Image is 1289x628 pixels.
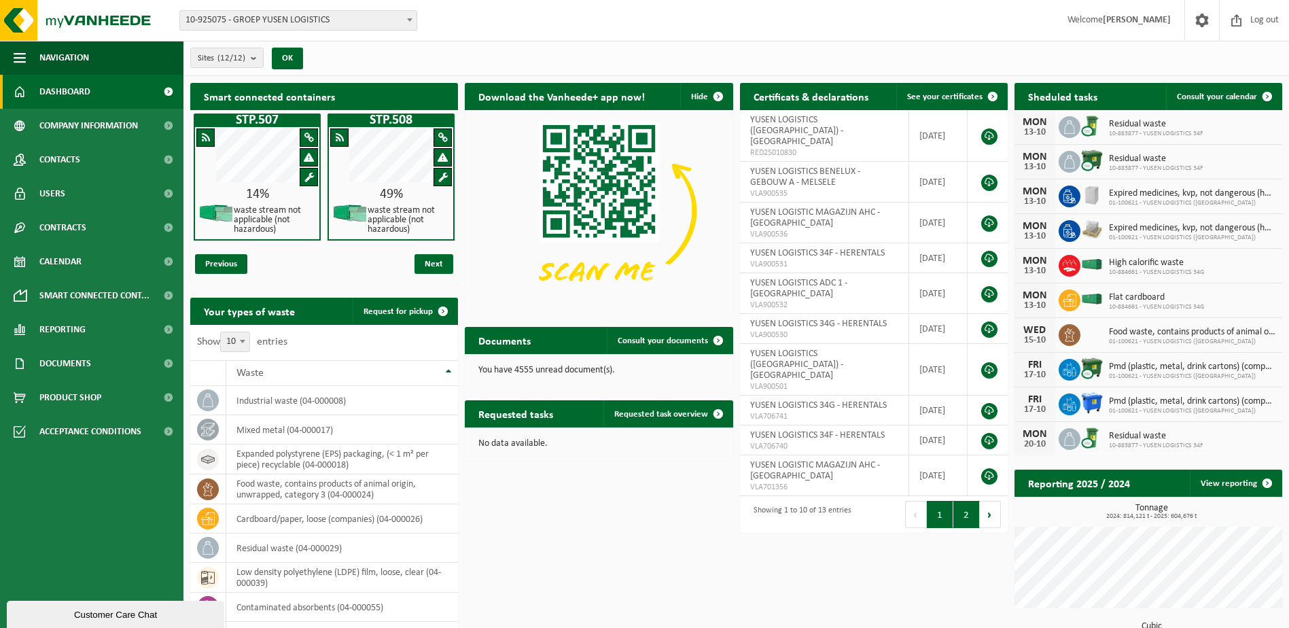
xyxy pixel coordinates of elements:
[750,411,898,422] span: VLA706741
[226,444,458,474] td: expanded polystyrene (EPS) packaging, (< 1 m² per piece) recyclable (04-000018)
[750,460,880,481] span: YUSEN LOGISTIC MAGAZIJN AHC - [GEOGRAPHIC_DATA]
[1109,199,1275,207] span: 01-100621 - YUSEN LOGISTICS ([GEOGRAPHIC_DATA])
[226,563,458,593] td: low density polyethylene (LDPE) film, loose, clear (04-000039)
[1021,232,1048,241] div: 13-10
[750,381,898,392] span: VLA900501
[1080,258,1103,271] img: HK-XA-40-GN-00
[198,205,232,222] img: HK-XP-30-GN-00
[1109,292,1204,303] span: Flat cardboard
[1021,360,1048,370] div: FRI
[1014,470,1144,496] h2: Reporting 2025 / 2024
[1109,338,1275,346] span: 01-100621 - YUSEN LOGISTICS ([GEOGRAPHIC_DATA])
[1021,405,1048,415] div: 17-10
[1109,154,1203,164] span: Residual waste
[39,347,91,381] span: Documents
[980,501,1001,528] button: Next
[39,177,65,211] span: Users
[353,298,457,325] a: Request for pickup
[465,400,567,427] h2: Requested tasks
[1021,513,1282,520] span: 2024: 814,121 t - 2025: 604,676 t
[750,300,898,311] span: VLA900532
[1109,188,1275,199] span: Expired medicines, kvp, not dangerous (household)
[1021,266,1048,276] div: 13-10
[39,41,89,75] span: Navigation
[1080,391,1103,415] img: WB-1100-HPE-BE-01
[226,504,458,534] td: cardboard/paper, loose (companies) (04-000026)
[907,92,983,101] span: See your certificates
[1109,362,1275,372] span: Pmd (plastic, metal, drink cartons) (companies)
[909,273,968,314] td: [DATE]
[179,10,417,31] span: 10-925075 - GROEP YUSEN LOGISTICS
[1109,431,1203,442] span: Residual waste
[1021,197,1048,207] div: 13-10
[1190,470,1281,497] a: View reporting
[272,48,303,69] button: OK
[1177,92,1257,101] span: Consult your calendar
[39,381,101,415] span: Product Shop
[1109,130,1203,138] span: 10-883877 - YUSEN LOGISTICS 34F
[39,415,141,449] span: Acceptance conditions
[1109,223,1275,234] span: Expired medicines, kvp, not dangerous (household)
[217,54,245,63] count: (12/12)
[691,92,708,101] span: Hide
[368,206,448,234] h4: waste stream not applicable (not hazardous)
[905,501,927,528] button: Previous
[1021,152,1048,162] div: MON
[896,83,1006,110] a: See your certificates
[953,501,980,528] button: 2
[750,330,898,341] span: VLA900530
[1109,268,1204,277] span: 10-884661 - YUSEN LOGISTICS 34G
[226,386,458,415] td: industrial waste (04-000008)
[1080,114,1103,137] img: WB-0240-CU
[909,455,968,496] td: [DATE]
[221,332,249,351] span: 10
[750,115,843,147] span: YUSEN LOGISTICS ([GEOGRAPHIC_DATA]) - [GEOGRAPHIC_DATA]
[909,314,968,344] td: [DATE]
[190,83,458,109] h2: Smart connected containers
[607,327,732,354] a: Consult your documents
[331,114,451,127] h1: STP.508
[680,83,732,110] button: Hide
[332,205,366,222] img: HK-XP-30-GN-00
[1021,221,1048,232] div: MON
[39,313,86,347] span: Reporting
[1021,394,1048,405] div: FRI
[190,298,308,324] h2: Your types of waste
[750,441,898,452] span: VLA706740
[750,319,887,329] span: YUSEN LOGISTICS 34G - HERENTALS
[750,248,885,258] span: YUSEN LOGISTICS 34F - HERENTALS
[1021,429,1048,440] div: MON
[1021,117,1048,128] div: MON
[1109,258,1204,268] span: High calorific waste
[39,245,82,279] span: Calendar
[478,439,719,449] p: No data available.
[1103,15,1171,25] strong: [PERSON_NAME]
[190,48,264,68] button: Sites(12/12)
[364,307,433,316] span: Request for pickup
[195,254,247,274] span: Previous
[909,162,968,203] td: [DATE]
[909,203,968,243] td: [DATE]
[465,83,658,109] h2: Download the Vanheede+ app now!
[1021,186,1048,197] div: MON
[1080,357,1103,380] img: WB-1100-CU
[7,598,227,628] iframe: chat widget
[39,143,80,177] span: Contacts
[740,83,882,109] h2: Certificats & declarations
[465,327,544,353] h2: Documents
[226,534,458,563] td: residual waste (04-000029)
[1021,162,1048,172] div: 13-10
[909,344,968,396] td: [DATE]
[750,349,843,381] span: YUSEN LOGISTICS ([GEOGRAPHIC_DATA]) - [GEOGRAPHIC_DATA]
[750,167,860,188] span: YUSEN LOGISTICS BENELUX - GEBOUW A - MELSELE
[329,188,453,201] div: 49%
[414,254,453,274] span: Next
[234,206,315,234] h4: waste stream not applicable (not hazardous)
[1109,164,1203,173] span: 10-883877 - YUSEN LOGISTICS 34F
[1080,184,1103,207] img: IC-CB-CU
[1021,325,1048,336] div: WED
[236,368,264,379] span: Waste
[1021,370,1048,380] div: 17-10
[1109,234,1275,242] span: 01-100621 - YUSEN LOGISTICS ([GEOGRAPHIC_DATA])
